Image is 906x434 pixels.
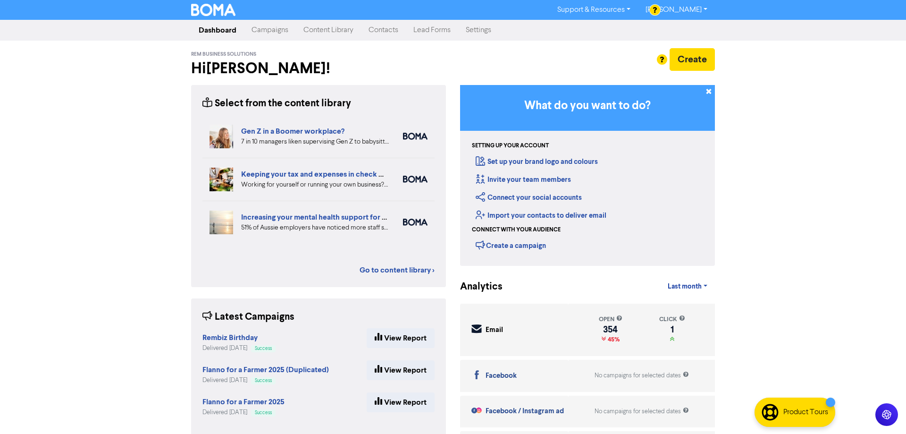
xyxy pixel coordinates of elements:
[191,51,256,58] span: REM Business Solutions
[476,175,571,184] a: Invite your team members
[241,137,389,147] div: 7 in 10 managers liken supervising Gen Z to babysitting or parenting. But is your people manageme...
[659,326,685,333] div: 1
[472,226,561,234] div: Connect with your audience
[659,315,685,324] div: click
[599,315,622,324] div: open
[202,376,329,385] div: Delivered [DATE]
[460,85,715,266] div: Getting Started in BOMA
[241,213,419,222] a: Increasing your mental health support for employees
[191,21,244,40] a: Dashboard
[403,133,428,140] img: boma
[406,21,458,40] a: Lead Forms
[486,325,503,336] div: Email
[595,407,689,416] div: No campaigns for selected dates
[460,280,491,294] div: Analytics
[202,310,294,324] div: Latest Campaigns
[606,336,620,343] span: 45%
[241,170,475,179] a: Keeping your tax and expenses in check when you are self-employed
[476,238,546,252] div: Create a campaign
[458,21,499,40] a: Settings
[202,334,258,342] a: Rembiz Birthday
[202,399,285,406] a: Flanno for a Farmer 2025
[202,96,351,111] div: Select from the content library
[670,48,715,71] button: Create
[241,180,389,190] div: Working for yourself or running your own business? Setup robust systems for expenses & tax requir...
[255,378,272,383] span: Success
[191,4,235,16] img: BOMA Logo
[638,2,715,17] a: [PERSON_NAME]
[241,127,344,136] a: Gen Z in a Boomer workplace?
[660,277,715,296] a: Last month
[202,397,285,407] strong: Flanno for a Farmer 2025
[202,366,329,374] a: Flanno for a Farmer 2025 (Duplicated)
[255,346,272,351] span: Success
[367,328,435,348] a: View Report
[472,142,549,150] div: Setting up your account
[367,392,435,412] a: View Report
[486,371,517,382] div: Facebook
[202,333,258,342] strong: Rembiz Birthday
[474,99,701,113] h3: What do you want to do?
[255,410,272,415] span: Success
[361,21,406,40] a: Contacts
[599,326,622,333] div: 354
[788,332,906,434] iframe: Chat Widget
[403,219,428,226] img: boma
[241,223,389,233] div: 51% of Aussie employers have noticed more staff struggling with mental health. But very few have ...
[244,21,296,40] a: Campaigns
[668,282,702,291] span: Last month
[296,21,361,40] a: Content Library
[550,2,638,17] a: Support & Resources
[367,360,435,380] a: View Report
[476,193,582,202] a: Connect your social accounts
[202,344,276,353] div: Delivered [DATE]
[202,408,285,417] div: Delivered [DATE]
[595,371,689,380] div: No campaigns for selected dates
[476,157,598,166] a: Set up your brand logo and colours
[202,365,329,374] strong: Flanno for a Farmer 2025 (Duplicated)
[486,406,564,417] div: Facebook / Instagram ad
[191,60,446,77] h2: Hi [PERSON_NAME] !
[360,264,435,276] a: Go to content library >
[476,211,606,220] a: Import your contacts to deliver email
[403,176,428,183] img: boma_accounting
